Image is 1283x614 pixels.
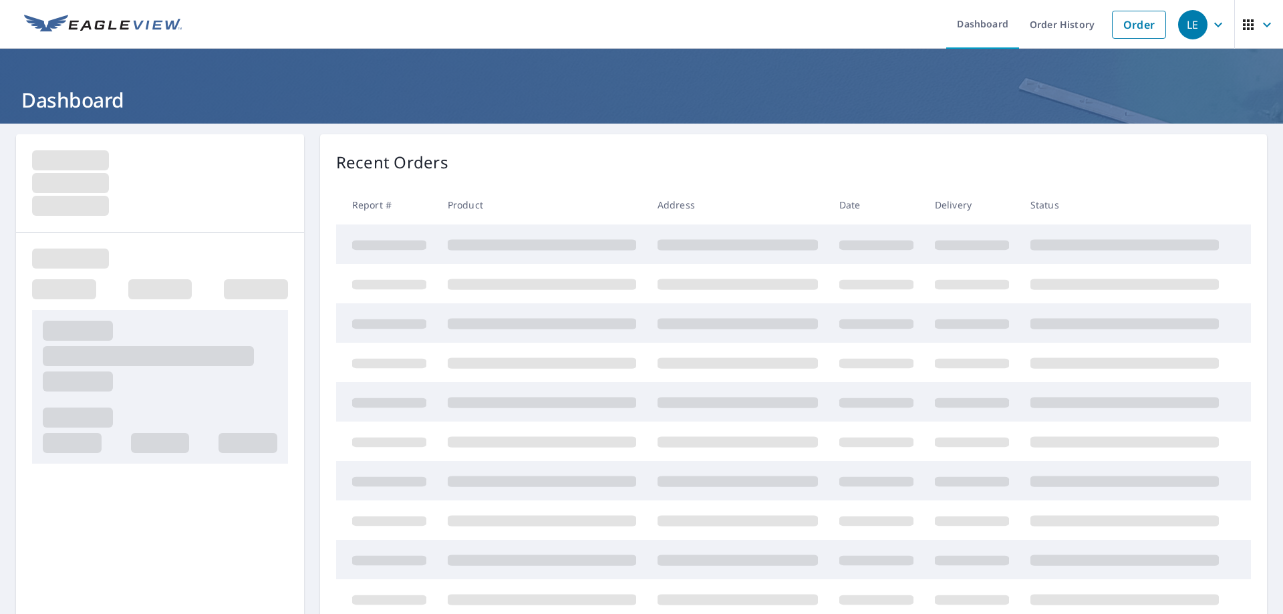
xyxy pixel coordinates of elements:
th: Status [1020,185,1230,224]
th: Report # [336,185,437,224]
th: Date [829,185,924,224]
th: Product [437,185,647,224]
th: Delivery [924,185,1020,224]
a: Order [1112,11,1166,39]
p: Recent Orders [336,150,448,174]
th: Address [647,185,829,224]
h1: Dashboard [16,86,1267,114]
img: EV Logo [24,15,182,35]
div: LE [1178,10,1207,39]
